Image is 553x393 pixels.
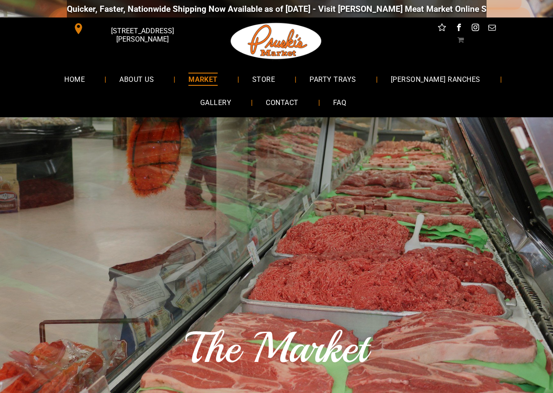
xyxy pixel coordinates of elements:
a: email [486,22,497,35]
a: GALLERY [187,91,244,114]
a: facebook [453,22,464,35]
a: CONTACT [253,91,311,114]
a: STORE [239,67,288,91]
a: [STREET_ADDRESS][PERSON_NAME] [67,22,201,35]
span: The Market [185,321,368,375]
a: PARTY TRAYS [296,67,369,91]
a: MARKET [175,67,231,91]
a: HOME [51,67,98,91]
a: ABOUT US [106,67,167,91]
a: Social network [436,22,448,35]
a: [PERSON_NAME] RANCHES [378,67,494,91]
a: instagram [470,22,481,35]
span: [STREET_ADDRESS][PERSON_NAME] [86,22,198,48]
img: Pruski-s+Market+HQ+Logo2-1920w.png [229,18,323,65]
a: FAQ [320,91,359,114]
